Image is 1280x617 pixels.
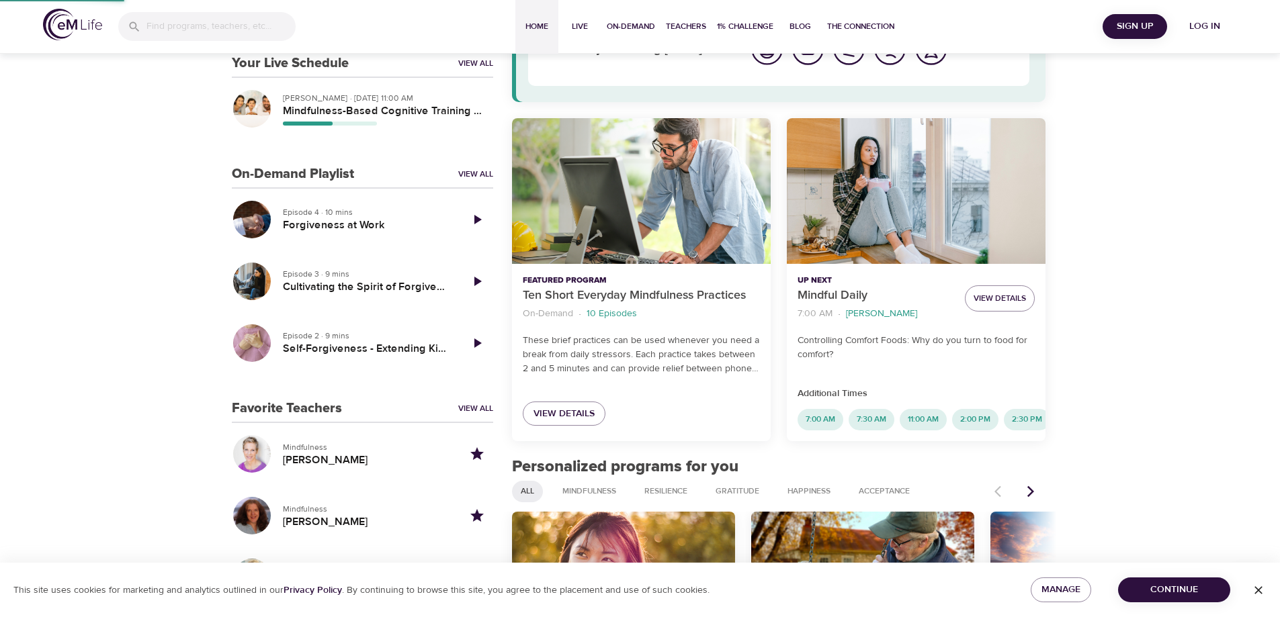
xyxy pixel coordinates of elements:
[458,58,493,69] a: View All
[1172,14,1237,39] button: Log in
[521,19,553,34] span: Home
[523,334,760,376] p: These brief practices can be used whenever you need a break from daily stressors. Each practice t...
[1004,414,1050,425] span: 2:30 PM
[284,584,342,596] a: Privacy Policy
[784,19,816,34] span: Blog
[900,409,947,430] div: 11:00 AM
[1129,581,1220,598] span: Continue
[851,485,918,497] span: Acceptance
[283,330,450,342] p: Episode 2 · 9 mins
[564,19,596,34] span: Live
[283,206,450,218] p: Episode 4 · 10 mins
[458,169,493,180] a: View All
[846,307,917,321] p: [PERSON_NAME]
[43,9,102,40] img: logo
[579,305,581,323] li: ·
[232,323,272,363] button: Self-Forgiveness - Extending Kindness to Yourself
[779,485,839,497] span: Happiness
[717,19,773,34] span: 1% Challenge
[554,481,625,502] div: Mindfulness
[1118,577,1230,602] button: Continue
[1178,18,1232,35] span: Log in
[513,485,542,497] span: All
[283,453,450,467] h5: [PERSON_NAME]
[523,305,760,323] nav: breadcrumb
[523,275,760,287] p: Featured Program
[798,414,843,425] span: 7:00 AM
[283,503,450,515] p: Mindfulness
[523,401,605,426] a: View Details
[798,307,833,321] p: 7:00 AM
[965,285,1035,312] button: View Details
[283,92,482,104] p: [PERSON_NAME] · [DATE] 11:00 AM
[554,485,624,497] span: Mindfulness
[283,441,450,453] p: Mindfulness
[523,307,573,321] p: On-Demand
[1031,577,1091,602] button: Manage
[708,485,767,497] span: Gratitude
[798,287,954,305] p: Mindful Daily
[1016,477,1046,506] button: Next items
[849,409,894,430] div: 7:30 AM
[1103,14,1167,39] button: Sign Up
[779,481,839,502] div: Happiness
[636,485,695,497] span: Resilience
[283,515,450,529] h5: [PERSON_NAME]
[838,305,841,323] li: ·
[952,414,998,425] span: 2:00 PM
[232,261,272,301] button: Cultivating the Spirit of Forgiveness
[952,409,998,430] div: 2:00 PM
[232,495,272,536] button: Profile for Cindy Gittleman
[827,19,894,34] span: The Connection
[458,403,493,414] a: View All
[146,12,296,41] input: Find programs, teachers, etc...
[636,481,696,502] div: Resilience
[1004,409,1050,430] div: 2:30 PM
[798,409,843,430] div: 7:00 AM
[607,19,655,34] span: On-Demand
[798,334,1035,362] p: Controlling Comfort Foods: Why do you turn to food for comfort?
[798,387,1035,401] p: Additional Times
[850,481,919,502] div: Acceptance
[587,307,637,321] p: 10 Episodes
[666,19,706,34] span: Teachers
[461,265,493,297] a: Play Episode
[707,481,768,502] div: Gratitude
[512,481,543,502] div: All
[1108,18,1162,35] span: Sign Up
[849,414,894,425] span: 7:30 AM
[974,291,1026,305] span: View Details
[798,305,954,323] nav: breadcrumb
[1041,581,1080,598] span: Manage
[232,199,272,240] button: Forgiveness at Work
[283,342,450,356] h5: Self-Forgiveness - Extending Kindness to Yourself
[232,56,349,71] h3: Your Live Schedule
[283,104,482,118] h5: Mindfulness-Based Cognitive Training (MBCT)
[232,167,354,182] h3: On-Demand Playlist
[512,118,771,264] button: Ten Short Everyday Mindfulness Practices
[798,275,954,287] p: Up Next
[283,280,450,294] h5: Cultivating the Spirit of Forgiveness
[232,434,272,474] button: Profile for Kelly Barron
[512,457,1046,477] h2: Personalized programs for you
[523,287,760,305] p: Ten Short Everyday Mindfulness Practices
[534,406,595,422] span: View Details
[787,118,1046,264] button: Mindful Daily
[232,401,342,416] h3: Favorite Teachers
[283,268,450,280] p: Episode 3 · 9 mins
[900,414,947,425] span: 11:00 AM
[283,218,450,232] h5: Forgiveness at Work
[232,557,272,598] button: Profile for Roger Nolan
[461,203,493,236] a: Play Episode
[461,327,493,359] a: Play Episode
